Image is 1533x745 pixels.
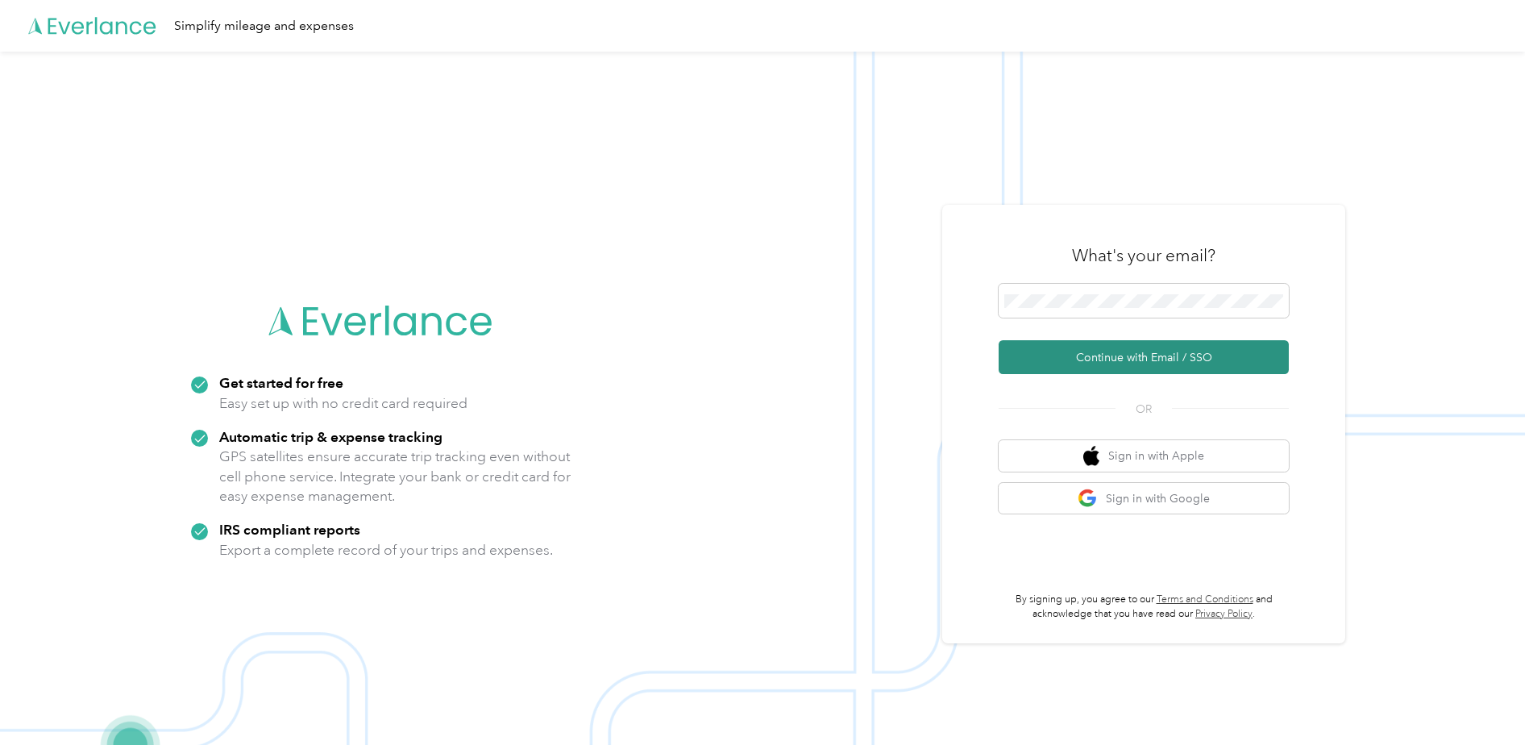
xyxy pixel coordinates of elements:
[219,393,467,414] p: Easy set up with no credit card required
[219,374,343,391] strong: Get started for free
[999,593,1289,621] p: By signing up, you agree to our and acknowledge that you have read our .
[219,447,571,506] p: GPS satellites ensure accurate trip tracking even without cell phone service. Integrate your bank...
[1157,593,1253,606] a: Terms and Conditions
[174,16,354,36] div: Simplify mileage and expenses
[999,340,1289,374] button: Continue with Email / SSO
[1078,489,1098,509] img: google logo
[999,440,1289,472] button: apple logoSign in with Apple
[1083,446,1099,466] img: apple logo
[1115,401,1172,418] span: OR
[1195,608,1253,620] a: Privacy Policy
[219,521,360,538] strong: IRS compliant reports
[1072,244,1215,267] h3: What's your email?
[219,540,553,560] p: Export a complete record of your trips and expenses.
[219,428,442,445] strong: Automatic trip & expense tracking
[999,483,1289,514] button: google logoSign in with Google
